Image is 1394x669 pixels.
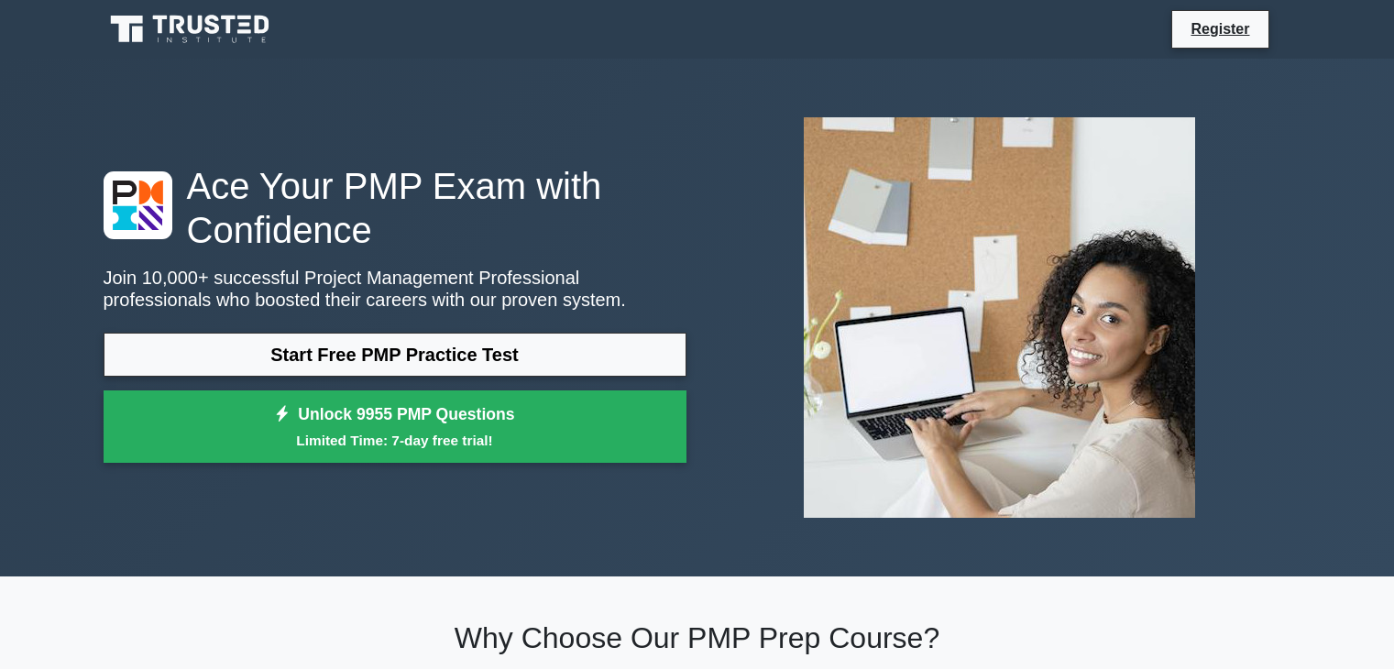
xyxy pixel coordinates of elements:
[104,267,686,311] p: Join 10,000+ successful Project Management Professional professionals who boosted their careers w...
[126,430,664,451] small: Limited Time: 7-day free trial!
[1180,17,1260,40] a: Register
[104,390,686,464] a: Unlock 9955 PMP QuestionsLimited Time: 7-day free trial!
[104,164,686,252] h1: Ace Your PMP Exam with Confidence
[104,333,686,377] a: Start Free PMP Practice Test
[104,620,1291,655] h2: Why Choose Our PMP Prep Course?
